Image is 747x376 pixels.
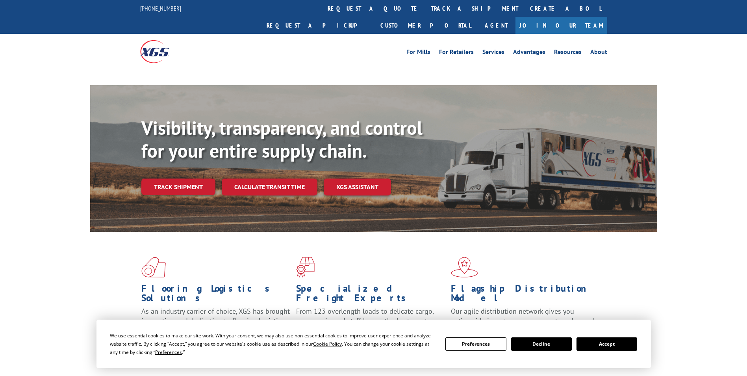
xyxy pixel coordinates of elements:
h1: Specialized Freight Experts [296,284,445,307]
div: Cookie Consent Prompt [96,320,651,368]
a: Join Our Team [515,17,607,34]
span: Our agile distribution network gives you nationwide inventory management on demand. [451,307,596,325]
a: Services [482,49,504,58]
img: xgs-icon-flagship-distribution-model-red [451,257,478,277]
b: Visibility, transparency, and control for your entire supply chain. [141,115,423,163]
h1: Flooring Logistics Solutions [141,284,290,307]
button: Preferences [445,337,506,351]
a: [PHONE_NUMBER] [140,4,181,12]
a: About [590,49,607,58]
span: Cookie Policy [313,341,342,347]
button: Decline [511,337,572,351]
a: Calculate transit time [222,179,317,195]
p: From 123 overlength loads to delicate cargo, our experienced staff knows the best way to move you... [296,307,445,342]
h1: Flagship Distribution Model [451,284,600,307]
span: Preferences [155,349,182,356]
a: Track shipment [141,179,215,195]
a: Request a pickup [261,17,374,34]
a: Advantages [513,49,545,58]
span: As an industry carrier of choice, XGS has brought innovation and dedication to flooring logistics... [141,307,290,335]
a: Agent [477,17,515,34]
a: XGS ASSISTANT [324,179,391,195]
a: Resources [554,49,582,58]
a: Customer Portal [374,17,477,34]
a: For Mills [406,49,430,58]
img: xgs-icon-total-supply-chain-intelligence-red [141,257,166,277]
img: xgs-icon-focused-on-flooring-red [296,257,315,277]
a: For Retailers [439,49,474,58]
div: We use essential cookies to make our site work. With your consent, we may also use non-essential ... [110,331,436,356]
button: Accept [576,337,637,351]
